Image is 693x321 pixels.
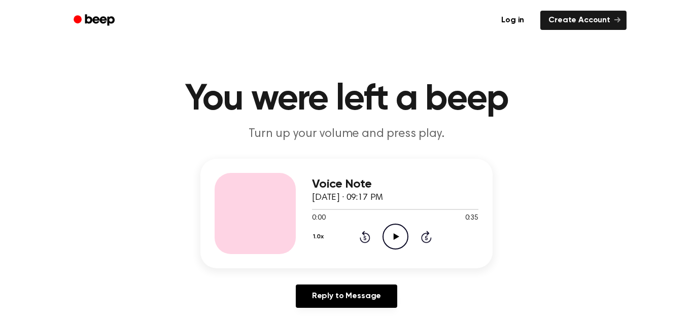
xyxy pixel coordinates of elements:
button: 1.0x [312,228,327,245]
span: 0:35 [465,213,478,224]
p: Turn up your volume and press play. [152,126,541,142]
a: Reply to Message [296,284,397,308]
a: Log in [491,9,534,32]
a: Create Account [540,11,627,30]
a: Beep [66,11,124,30]
h1: You were left a beep [87,81,606,118]
span: 0:00 [312,213,325,224]
span: [DATE] · 09:17 PM [312,193,383,202]
h3: Voice Note [312,177,478,191]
